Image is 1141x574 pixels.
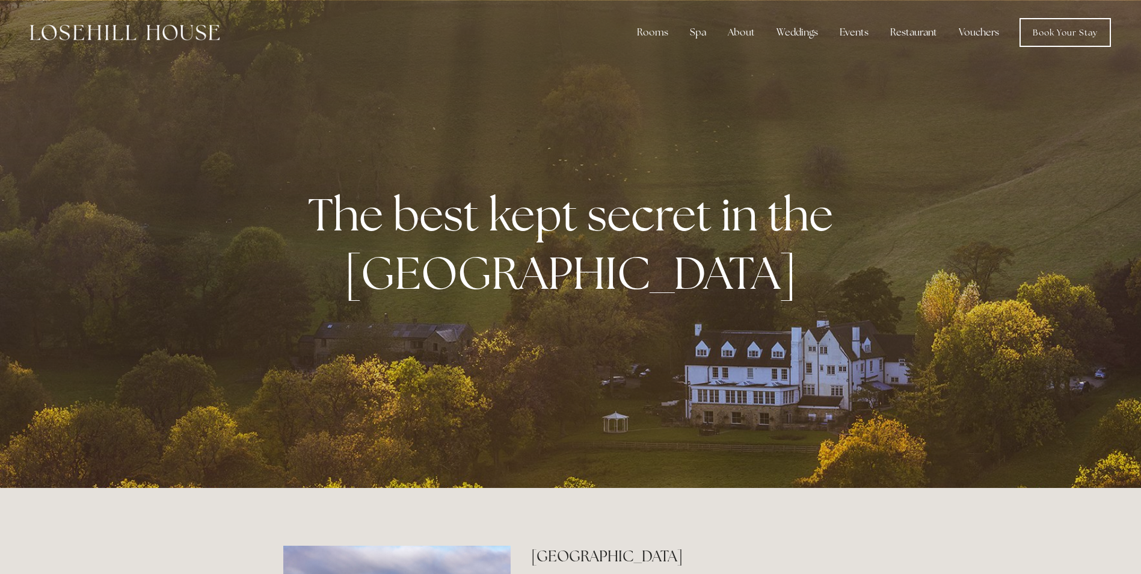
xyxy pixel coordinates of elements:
[767,20,828,45] div: Weddings
[531,546,858,567] h2: [GEOGRAPHIC_DATA]
[30,25,220,40] img: Losehill House
[949,20,1009,45] a: Vouchers
[627,20,678,45] div: Rooms
[1020,18,1111,47] a: Book Your Stay
[718,20,764,45] div: About
[830,20,878,45] div: Events
[680,20,716,45] div: Spa
[881,20,947,45] div: Restaurant
[308,185,843,303] strong: The best kept secret in the [GEOGRAPHIC_DATA]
